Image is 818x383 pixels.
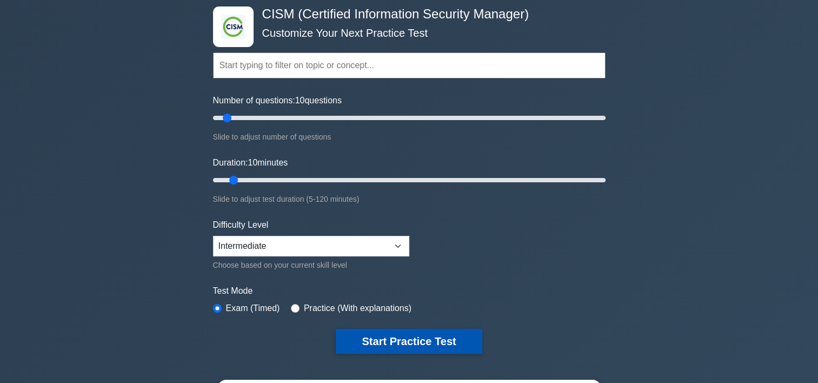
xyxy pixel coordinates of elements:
[213,285,606,298] label: Test Mode
[248,158,257,167] span: 10
[213,130,606,143] div: Slide to adjust number of questions
[213,193,606,206] div: Slide to adjust test duration (5-120 minutes)
[213,156,288,169] label: Duration: minutes
[304,302,411,315] label: Practice (With explanations)
[213,52,606,78] input: Start typing to filter on topic or concept...
[213,94,342,107] label: Number of questions: questions
[258,6,553,22] h4: CISM (Certified Information Security Manager)
[226,302,280,315] label: Exam (Timed)
[336,329,482,354] button: Start Practice Test
[213,259,409,272] div: Choose based on your current skill level
[213,219,269,232] label: Difficulty Level
[295,96,305,105] span: 10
